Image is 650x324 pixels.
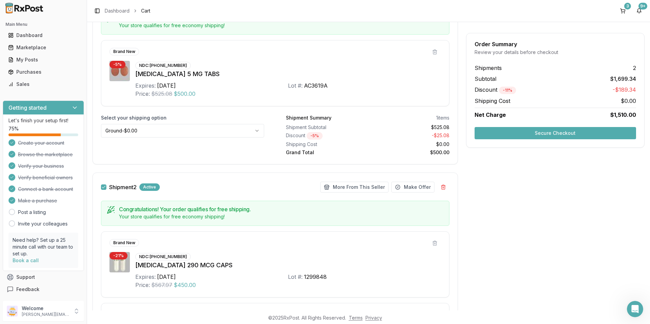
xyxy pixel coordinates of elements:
div: - 21 % [109,252,127,259]
a: Terms [349,315,363,321]
p: Welcome [22,305,69,312]
span: $1,699.34 [610,75,636,83]
div: Expires: [135,273,156,281]
div: [DATE] [157,82,176,90]
div: Brand New [109,48,139,55]
div: Your store qualifies for free economy shipping! [119,22,444,29]
span: $0.00 [621,97,636,105]
span: Shipments [475,64,502,72]
div: 1 items [436,114,449,121]
span: Verify your business [18,163,64,169]
div: Brand New [109,239,139,247]
div: Lot #: [288,82,303,90]
span: Discount [475,86,516,93]
div: Order Summary [475,41,636,47]
div: Sales [8,81,79,88]
span: Subtotal [475,75,496,83]
span: Shipment 2 [109,184,137,190]
a: Invite your colleagues [18,220,68,227]
img: RxPost Logo [3,3,46,14]
nav: breadcrumb [105,7,150,14]
div: Shipping Cost [286,141,365,148]
div: 9+ [638,3,647,10]
span: 2 [633,64,636,72]
button: Feedback [3,283,84,295]
div: Dashboard [8,32,79,39]
div: AC3619A [304,82,328,90]
span: 75 % [8,125,19,132]
button: Marketplace [3,42,84,53]
button: Support [3,271,84,283]
span: Create your account [18,140,64,146]
div: - 11 % [499,87,516,94]
button: 9+ [634,5,645,16]
a: Marketplace [5,41,81,54]
span: $567.97 [151,281,172,289]
span: Feedback [16,286,39,293]
button: Sales [3,79,84,90]
div: My Posts [8,56,79,63]
div: 3 [624,3,631,10]
p: Let's finish your setup first! [8,117,78,124]
p: Need help? Set up a 25 minute call with our team to set up. [13,237,74,257]
div: Lot #: [288,273,303,281]
div: Review your details before checkout [475,49,636,56]
a: Book a call [13,257,39,263]
button: My Posts [3,54,84,65]
span: -$189.34 [613,86,636,94]
button: Purchases [3,67,84,77]
span: $500.00 [174,90,195,98]
span: Connect a bank account [18,186,73,193]
a: Dashboard [105,7,130,14]
div: $0.00 [370,141,449,148]
div: 1299848 [304,273,327,281]
span: Browse the marketplace [18,151,73,158]
div: - 5 % [307,132,323,140]
div: $500.00 [370,149,449,156]
div: Marketplace [8,44,79,51]
a: Privacy [365,315,382,321]
div: [MEDICAL_DATA] 290 MCG CAPS [135,260,441,270]
div: Grand Total [286,149,365,156]
span: Net Charge [475,111,506,118]
span: Make a purchase [18,197,57,204]
h5: Congratulations! Your order qualifies for free shipping. [119,206,444,212]
div: Price: [135,90,150,98]
span: $450.00 [174,281,196,289]
img: Linzess 290 MCG CAPS [109,252,130,272]
div: [MEDICAL_DATA] 5 MG TABS [135,69,441,79]
label: Select your shipping option [101,114,264,121]
p: [PERSON_NAME][EMAIL_ADDRESS][DOMAIN_NAME] [22,312,69,317]
span: $525.08 [151,90,172,98]
a: Post a listing [18,209,46,216]
a: My Posts [5,54,81,66]
div: Shipment Summary [286,114,331,121]
div: NDC: [PHONE_NUMBER] [135,62,191,69]
h3: Getting started [8,104,47,112]
a: Dashboard [5,29,81,41]
div: Purchases [8,69,79,75]
button: 3 [617,5,628,16]
button: Secure Checkout [475,127,636,139]
a: Sales [5,78,81,90]
div: Discount [286,132,365,140]
div: - 5 % [109,61,125,68]
span: Shipping Cost [475,97,510,105]
div: $525.08 [370,124,449,131]
button: More From This Seller [320,182,389,193]
div: - $25.08 [370,132,449,140]
div: Your store qualifies for free economy shipping! [119,213,444,220]
button: Make Offer [391,182,434,193]
div: Shipment Subtotal [286,124,365,131]
div: Active [139,183,160,191]
div: Expires: [135,82,156,90]
span: $1,510.00 [610,111,636,119]
img: User avatar [7,306,18,317]
div: [DATE] [157,273,176,281]
h2: Main Menu [5,22,81,27]
iframe: Intercom live chat [627,301,643,317]
a: Purchases [5,66,81,78]
span: Verify beneficial owners [18,174,73,181]
div: NDC: [PHONE_NUMBER] [135,253,191,260]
